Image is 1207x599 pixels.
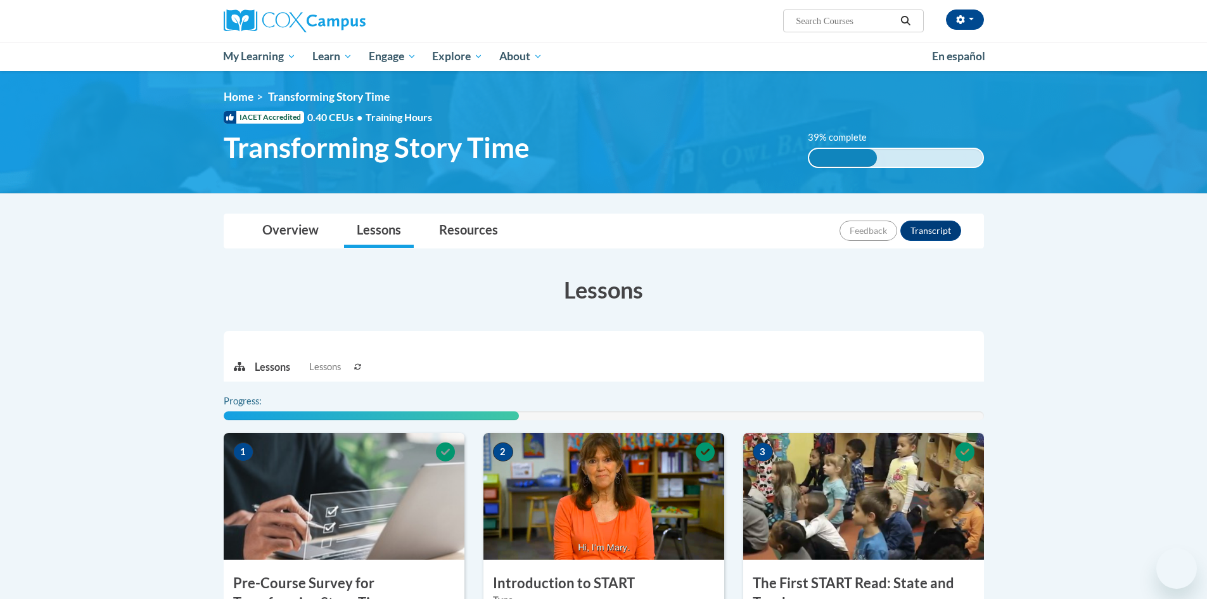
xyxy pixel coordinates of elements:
[215,42,305,71] a: My Learning
[224,394,297,408] label: Progress:
[304,42,361,71] a: Learn
[307,110,366,124] span: 0.40 CEUs
[483,574,724,593] h3: Introduction to START
[424,42,491,71] a: Explore
[268,90,390,103] span: Transforming Story Time
[743,433,984,560] img: Course Image
[808,131,881,145] label: 39% complete
[312,49,352,64] span: Learn
[432,49,483,64] span: Explore
[753,442,773,461] span: 3
[309,360,341,374] span: Lessons
[233,442,253,461] span: 1
[900,221,961,241] button: Transcript
[255,360,290,374] p: Lessons
[1156,548,1197,589] iframe: Button to launch messaging window
[344,214,414,248] a: Lessons
[840,221,897,241] button: Feedback
[224,274,984,306] h3: Lessons
[426,214,511,248] a: Resources
[205,42,1003,71] div: Main menu
[369,49,416,64] span: Engage
[924,43,993,70] a: En español
[224,10,464,32] a: Cox Campus
[224,10,366,32] img: Cox Campus
[932,49,985,63] span: En español
[224,433,464,560] img: Course Image
[250,214,331,248] a: Overview
[223,49,296,64] span: My Learning
[795,13,896,29] input: Search Courses
[224,111,304,124] span: IACET Accredited
[224,90,253,103] a: Home
[366,111,432,123] span: Training Hours
[809,149,877,167] div: 39% complete
[483,433,724,560] img: Course Image
[224,131,530,164] span: Transforming Story Time
[499,49,542,64] span: About
[896,13,915,29] button: Search
[946,10,984,30] button: Account Settings
[491,42,551,71] a: About
[493,442,513,461] span: 2
[357,111,362,123] span: •
[361,42,425,71] a: Engage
